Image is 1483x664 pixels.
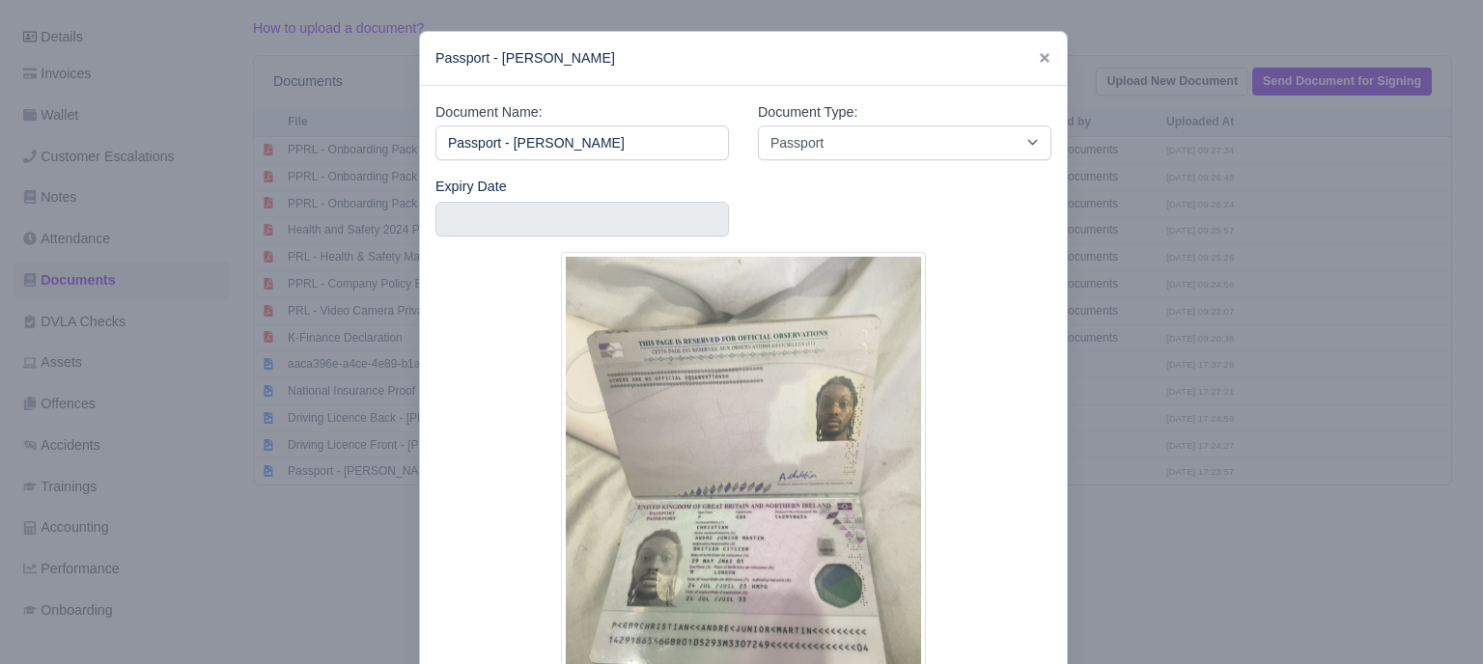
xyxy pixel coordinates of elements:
[435,176,507,198] label: Expiry Date
[420,32,1067,86] div: Passport - [PERSON_NAME]
[758,101,857,124] label: Document Type:
[1386,571,1483,664] iframe: Chat Widget
[435,101,543,124] label: Document Name:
